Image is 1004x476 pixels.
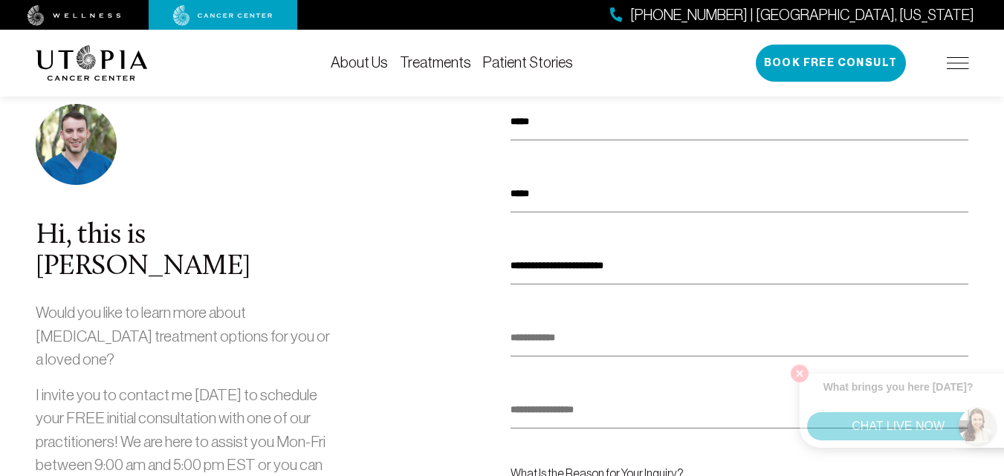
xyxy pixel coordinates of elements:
[610,4,974,26] a: [PHONE_NUMBER] | [GEOGRAPHIC_DATA], [US_STATE]
[483,54,573,71] a: Patient Stories
[630,4,974,26] span: [PHONE_NUMBER] | [GEOGRAPHIC_DATA], [US_STATE]
[947,57,969,69] img: icon-hamburger
[756,45,906,82] button: Book Free Consult
[400,54,471,71] a: Treatments
[36,301,335,371] p: Would you like to learn more about [MEDICAL_DATA] treatment options for you or a loved one?
[27,5,121,26] img: wellness
[36,45,148,81] img: logo
[331,54,388,71] a: About Us
[36,221,335,283] div: Hi, this is [PERSON_NAME]
[36,104,117,185] img: photo
[173,5,273,26] img: cancer center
